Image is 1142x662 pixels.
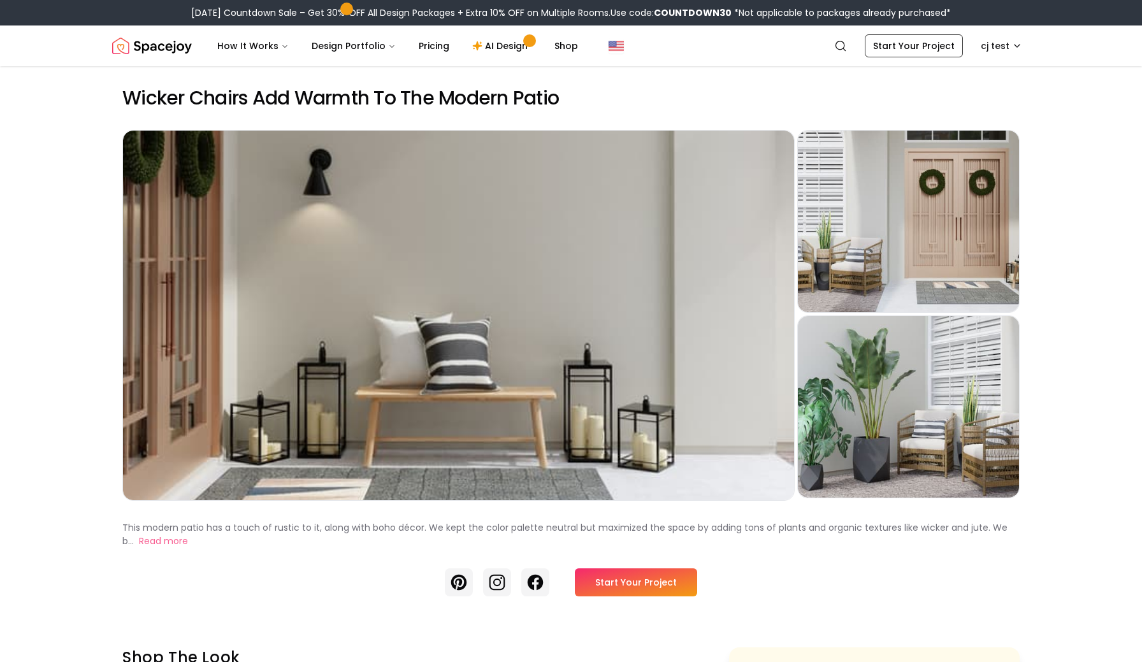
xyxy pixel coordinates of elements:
a: AI Design [462,33,542,59]
nav: Global [112,25,1030,66]
img: Spacejoy Logo [112,33,192,59]
button: cj test [973,34,1030,57]
div: [DATE] Countdown Sale – Get 30% OFF All Design Packages + Extra 10% OFF on Multiple Rooms. [191,6,951,19]
a: Start Your Project [575,568,697,596]
a: Pricing [408,33,459,59]
span: Use code: [611,6,732,19]
button: Read more [139,535,188,548]
h2: Wicker Chairs Add Warmth To The Modern Patio [122,87,1020,110]
span: *Not applicable to packages already purchased* [732,6,951,19]
a: Shop [544,33,588,59]
p: This modern patio has a touch of rustic to it, along with boho décor. We kept the color palette n... [122,521,1008,547]
a: Spacejoy [112,33,192,59]
img: United States [609,38,624,54]
a: Start Your Project [865,34,963,57]
nav: Main [207,33,588,59]
button: Design Portfolio [301,33,406,59]
button: How It Works [207,33,299,59]
b: COUNTDOWN30 [654,6,732,19]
